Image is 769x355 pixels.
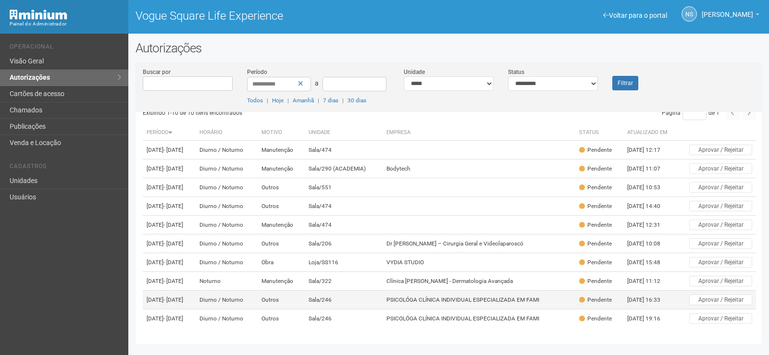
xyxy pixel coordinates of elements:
td: PSICOLÓGA CLÍNICA INDIVIDUAL ESPECIALIZADA EM FAMI [383,309,575,328]
td: Outros [258,291,305,309]
li: Cadastros [10,163,121,173]
td: [DATE] [143,159,196,178]
button: Aprovar / Rejeitar [689,238,752,249]
div: Pendente [579,184,612,192]
td: [DATE] 14:40 [623,197,676,216]
span: | [318,97,319,104]
span: | [287,97,289,104]
th: Período [143,125,196,141]
label: Status [508,68,524,76]
a: 7 dias [323,97,338,104]
button: Filtrar [612,76,638,90]
td: Dr [PERSON_NAME] – Cirurgia Geral e Videolaparoscó [383,234,575,253]
button: Aprovar / Rejeitar [689,276,752,286]
td: Sala/322 [305,272,383,291]
div: Pendente [579,146,612,154]
span: - [DATE] [163,278,183,284]
div: Pendente [579,258,612,267]
div: Painel do Administrador [10,20,121,28]
td: Loja/SS116 [305,253,383,272]
span: - [DATE] [163,296,183,303]
span: - [DATE] [163,240,183,247]
th: Unidade [305,125,383,141]
button: Aprovar / Rejeitar [689,313,752,324]
li: Operacional [10,43,121,53]
td: Diurno / Noturno [196,159,257,178]
td: Sala/290 (ACADEMIA) [305,159,383,178]
a: 30 dias [347,97,366,104]
td: [DATE] [143,216,196,234]
td: Manutenção [258,216,305,234]
a: NS [682,6,697,22]
td: Sala/246 [305,309,383,328]
td: Diurno / Noturno [196,291,257,309]
td: Bodytech [383,159,575,178]
td: Diurno / Noturno [196,141,257,159]
div: Pendente [579,165,612,173]
span: | [342,97,344,104]
th: Empresa [383,125,575,141]
td: [DATE] 16:33 [623,291,676,309]
td: Manutenção [258,159,305,178]
td: VYDIA STUDIO [383,253,575,272]
td: [DATE] 15:48 [623,253,676,272]
span: Nicolle Silva [702,1,753,18]
td: Sala/474 [305,197,383,216]
td: [DATE] 19:16 [623,309,676,328]
span: - [DATE] [163,221,183,228]
td: Sala/474 [305,216,383,234]
td: Diurno / Noturno [196,197,257,216]
td: Sala/551 [305,178,383,197]
td: [DATE] [143,291,196,309]
button: Aprovar / Rejeitar [689,220,752,230]
td: Diurno / Noturno [196,309,257,328]
td: [DATE] [143,178,196,197]
label: Unidade [404,68,425,76]
td: Outros [258,309,305,328]
td: Sala/206 [305,234,383,253]
a: Amanhã [293,97,314,104]
td: [DATE] [143,253,196,272]
span: - [DATE] [163,259,183,266]
td: Diurno / Noturno [196,178,257,197]
div: Pendente [579,221,612,229]
h2: Autorizações [136,41,762,55]
span: - [DATE] [163,165,183,172]
label: Período [247,68,267,76]
span: - [DATE] [163,203,183,209]
td: [DATE] [143,197,196,216]
a: [PERSON_NAME] [702,12,759,20]
div: Exibindo 1-10 de 10 itens encontrados [143,106,450,120]
span: a [315,79,319,87]
button: Aprovar / Rejeitar [689,294,752,305]
button: Aprovar / Rejeitar [689,163,752,174]
th: Atualizado em [623,125,676,141]
th: Motivo [258,125,305,141]
td: Outros [258,234,305,253]
a: Todos [247,97,263,104]
td: [DATE] 11:12 [623,272,676,291]
td: Diurno / Noturno [196,253,257,272]
label: Buscar por [143,68,171,76]
th: Horário [196,125,257,141]
button: Aprovar / Rejeitar [689,201,752,211]
td: [DATE] [143,141,196,159]
td: Obra [258,253,305,272]
span: | [267,97,268,104]
span: Página de 1 [662,110,719,116]
td: [DATE] 10:08 [623,234,676,253]
td: Outros [258,178,305,197]
td: PSICOLÓGA CLÍNICA INDIVIDUAL ESPECIALIZADA EM FAMI [383,291,575,309]
td: Diurno / Noturno [196,234,257,253]
img: Minium [10,10,67,20]
td: Manutenção [258,272,305,291]
div: Pendente [579,202,612,210]
td: Clínica [PERSON_NAME] - Dermatologia Avançada [383,272,575,291]
td: Outros [258,197,305,216]
a: Hoje [272,97,284,104]
td: Diurno / Noturno [196,216,257,234]
td: Noturno [196,272,257,291]
button: Aprovar / Rejeitar [689,257,752,268]
div: Pendente [579,315,612,323]
div: Pendente [579,277,612,285]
